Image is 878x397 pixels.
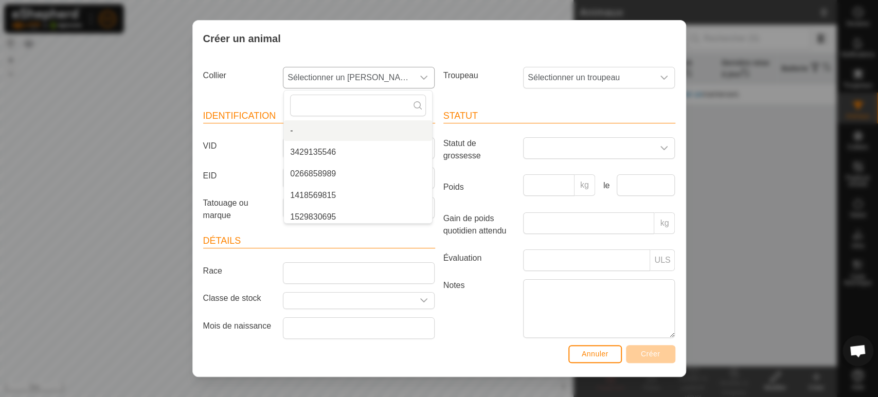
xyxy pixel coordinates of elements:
span: 1418569815 [290,189,336,202]
li: 1529830695 [284,207,432,227]
li: - [284,120,432,141]
div: dropdown trigger [654,138,674,158]
label: Tatouage ou marque [199,197,279,222]
label: Troupeau [439,67,519,84]
label: le [599,179,613,192]
label: EID [199,167,279,185]
div: dropdown trigger [414,293,434,309]
span: Créer [641,350,660,358]
li: 1418569815 [284,185,432,206]
p-inputgroup-addon: ULS [650,249,675,271]
label: Mois de naissance [199,317,279,335]
p-inputgroup-addon: kg [654,212,675,234]
span: Sélectionner un collier [283,67,414,88]
label: Gain de poids quotidien attendu [439,212,519,237]
div: Open chat [843,335,873,366]
label: Notes [439,279,519,337]
span: 3429135546 [290,146,336,158]
header: Identification [203,109,435,123]
span: Annuler [582,350,608,358]
label: Collier [199,67,279,84]
header: Détails [203,234,435,248]
label: Race [199,262,279,280]
span: 1529830695 [290,211,336,223]
div: dropdown trigger [654,67,674,88]
label: VID [199,137,279,155]
li: 3429135546 [284,142,432,163]
span: 0266858989 [290,168,336,180]
span: Créer un animal [203,31,281,46]
li: 0266858989 [284,164,432,184]
span: - [290,124,293,137]
span: Sélectionner un troupeau [524,67,654,88]
button: Créer [626,345,675,363]
label: Classe de stock [199,292,279,305]
label: Statut de grossesse [439,137,519,162]
header: Statut [443,109,675,123]
button: Annuler [568,345,622,363]
p-inputgroup-addon: kg [575,174,595,196]
label: Poids [439,174,519,200]
label: Évaluation [439,249,519,267]
div: dropdown trigger [414,67,434,88]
